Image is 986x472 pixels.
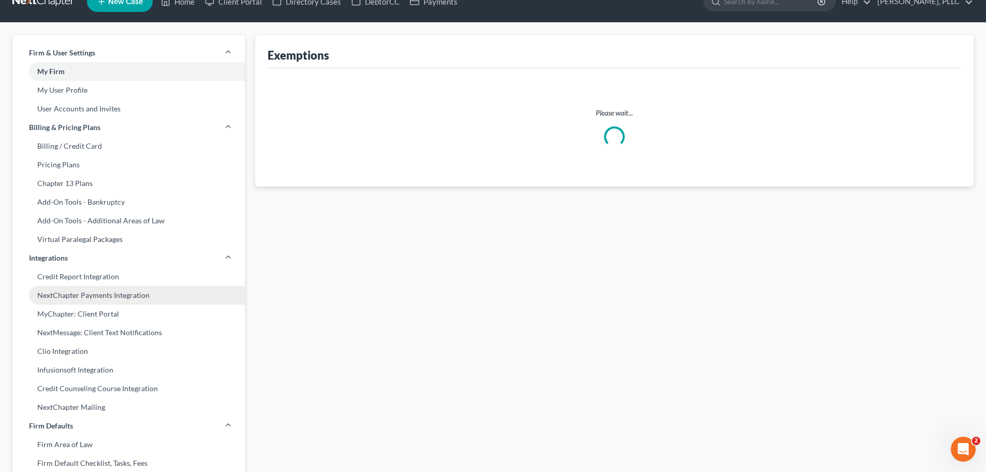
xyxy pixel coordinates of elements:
span: Firm & User Settings [29,48,95,58]
a: Add-On Tools - Bankruptcy [12,193,245,211]
a: Chapter 13 Plans [12,174,245,193]
a: NextChapter Payments Integration [12,286,245,305]
a: Virtual Paralegal Packages [12,230,245,249]
a: Integrations [12,249,245,267]
span: 2 [972,437,980,445]
a: User Accounts and Invites [12,99,245,118]
span: Billing & Pricing Plans [29,122,100,133]
a: Firm Defaults [12,417,245,435]
a: Firm & User Settings [12,44,245,62]
iframe: Intercom live chat [951,437,976,462]
span: Integrations [29,253,68,263]
a: Billing / Credit Card [12,137,245,155]
a: Billing & Pricing Plans [12,118,245,137]
a: Firm Area of Law [12,435,245,454]
a: Credit Report Integration [12,267,245,286]
a: My Firm [12,62,245,81]
a: Pricing Plans [12,155,245,174]
a: My User Profile [12,81,245,99]
p: Please wait... [276,108,953,118]
a: MyChapter: Client Portal [12,305,245,323]
a: Infusionsoft Integration [12,361,245,379]
span: Firm Defaults [29,421,73,431]
a: Add-On Tools - Additional Areas of Law [12,211,245,230]
div: Exemptions [268,48,329,63]
a: Credit Counseling Course Integration [12,379,245,398]
a: Clio Integration [12,342,245,361]
a: NextMessage: Client Text Notifications [12,323,245,342]
a: NextChapter Mailing [12,398,245,417]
